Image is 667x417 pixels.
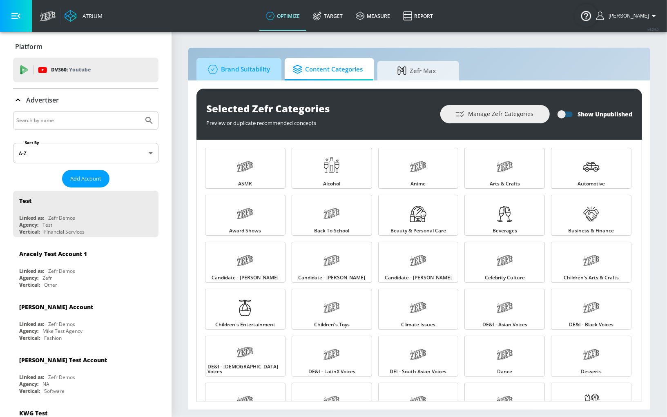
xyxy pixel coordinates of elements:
[19,334,40,341] div: Vertical:
[13,58,158,82] div: DV360: Youtube
[19,268,44,274] div: Linked as:
[44,281,57,288] div: Other
[19,381,38,388] div: Agency:
[206,115,432,127] div: Preview or duplicate recommended concepts
[13,297,158,343] div: [PERSON_NAME] AccountLinked as:Zefr DemosAgency:Mike Test AgencyVertical:Fashion
[440,105,550,123] button: Manage Zefr Categories
[551,242,631,283] a: Children's Arts & Crafts
[19,303,93,311] div: [PERSON_NAME] Account
[42,328,83,334] div: Mike Test Agency
[215,322,275,327] span: Children's Entertainment
[205,242,286,283] a: Candidate - [PERSON_NAME]
[19,374,44,381] div: Linked as:
[464,195,545,236] a: Beverages
[65,10,103,22] a: Atrium
[79,12,103,20] div: Atrium
[13,89,158,111] div: Advertiser
[19,328,38,334] div: Agency:
[292,289,372,330] a: Children's Toys
[464,148,545,189] a: Arts & Crafts
[349,1,397,31] a: measure
[13,350,158,397] div: [PERSON_NAME] Test AccountLinked as:Zefr DemosAgency:NAVertical:Software
[314,228,349,233] span: Back to School
[551,289,631,330] a: DE&I - Black Voices
[578,181,605,186] span: Automotive
[596,11,659,21] button: [PERSON_NAME]
[13,35,158,58] div: Platform
[19,388,40,395] div: Vertical:
[15,42,42,51] p: Platform
[16,115,140,126] input: Search by name
[206,102,432,115] div: Selected Zefr Categories
[293,60,363,79] span: Content Categories
[378,195,459,236] a: Beauty & Personal Care
[19,274,38,281] div: Agency:
[551,148,631,189] a: Automotive
[298,275,365,280] span: Candidate - [PERSON_NAME]
[378,336,459,377] a: DEI - South Asian Voices
[42,221,52,228] div: Test
[69,65,91,74] p: Youtube
[19,228,40,235] div: Vertical:
[23,140,41,145] label: Sort By
[62,170,109,187] button: Add Account
[575,4,598,27] button: Open Resource Center
[378,289,459,330] a: Climate Issues
[48,268,75,274] div: Zefr Demos
[397,1,439,31] a: Report
[308,369,355,374] span: DE&I - LatinX Voices
[42,381,49,388] div: NA
[19,321,44,328] div: Linked as:
[205,148,286,189] a: ASMR
[647,27,659,31] span: v 4.24.0
[306,1,349,31] a: Target
[551,336,631,377] a: Desserts
[292,336,372,377] a: DE&I - LatinX Voices
[378,242,459,283] a: Candidate - [PERSON_NAME]
[205,195,286,236] a: Award Shows
[19,221,38,228] div: Agency:
[70,174,101,183] span: Add Account
[48,321,75,328] div: Zefr Demos
[205,60,270,79] span: Brand Suitability
[44,388,65,395] div: Software
[401,322,435,327] span: Climate Issues
[13,244,158,290] div: Aracely Test Account 1Linked as:Zefr DemosAgency:ZefrVertical:Other
[19,281,40,288] div: Vertical:
[390,228,446,233] span: Beauty & Personal Care
[26,96,59,105] p: Advertiser
[497,369,512,374] span: Dance
[42,274,52,281] div: Zefr
[13,143,158,163] div: A-Z
[19,409,47,417] div: KWG Test
[390,369,446,374] span: DEI - South Asian Voices
[292,148,372,189] a: Alcohol
[13,191,158,237] div: TestLinked as:Zefr DemosAgency:TestVertical:Financial Services
[259,1,306,31] a: optimize
[19,214,44,221] div: Linked as:
[578,110,632,118] h6: Show Unpublished
[44,228,85,235] div: Financial Services
[457,109,533,119] span: Manage Zefr Categories
[464,336,545,377] a: Dance
[485,275,525,280] span: Celebrity Culture
[292,195,372,236] a: Back to School
[207,364,283,374] span: DE&I - [DEMOGRAPHIC_DATA] Voices
[19,356,107,364] div: [PERSON_NAME] Test Account
[581,369,602,374] span: Desserts
[551,195,631,236] a: Business & Finance
[205,336,286,377] a: DE&I - [DEMOGRAPHIC_DATA] Voices
[464,289,545,330] a: DE&I - Asian Voices
[482,322,527,327] span: DE&I - Asian Voices
[19,197,31,205] div: Test
[385,275,452,280] span: Candidate - [PERSON_NAME]
[44,334,62,341] div: Fashion
[386,61,448,80] span: Zefr Max
[48,214,75,221] div: Zefr Demos
[569,322,613,327] span: DE&I - Black Voices
[605,13,649,19] span: login as: jake.nilson@zefr.com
